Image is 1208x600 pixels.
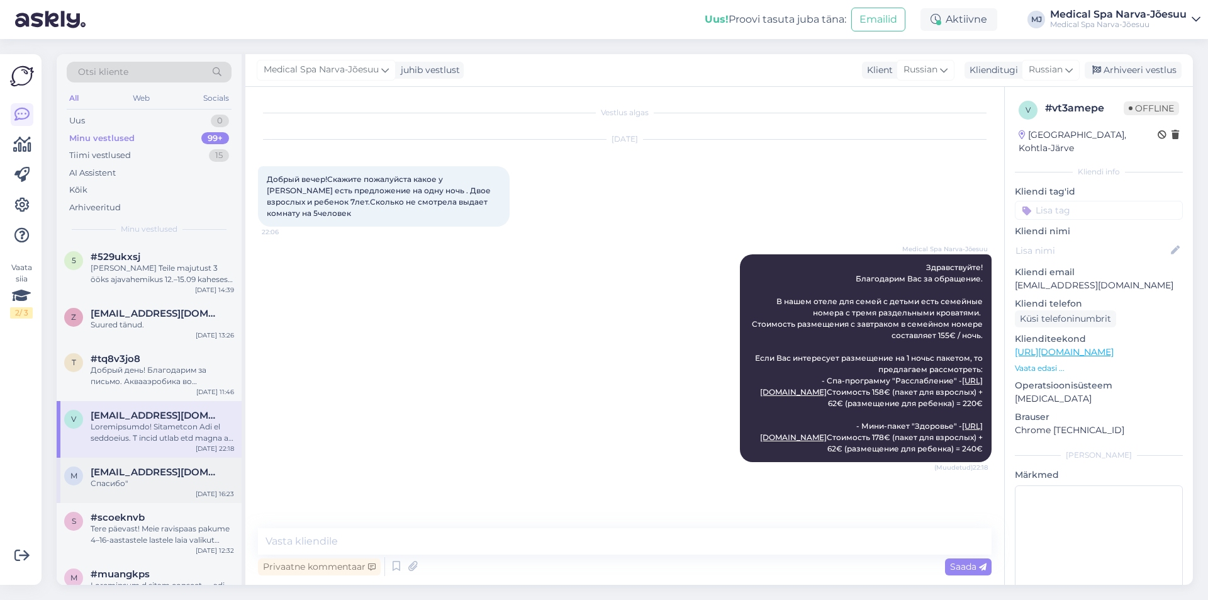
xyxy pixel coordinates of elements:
div: [DATE] 16:23 [196,489,234,499]
span: v [1026,105,1031,115]
div: AI Assistent [69,167,116,179]
div: Tere päevast! Meie ravispaas pakume 4–16-aastastele lastele laia valikut tervistavaid protseduure... [91,523,234,546]
div: [DATE] 12:32 [196,546,234,555]
div: Спасибо" [91,478,234,489]
span: Otsi kliente [78,65,128,79]
span: t [72,358,76,367]
span: zoja.mandla@mail.ee [91,308,221,319]
div: Arhiveeri vestlus [1085,62,1182,79]
span: Здравствуйте! Благодарим Вас за обращение. В нашем отеле для семей с детьми есть семейные номера ... [752,263,985,453]
span: m [70,573,77,582]
span: mariia.timofeeva.13@gmail.com [91,467,221,478]
p: Vaata edasi ... [1015,363,1183,374]
div: Proovi tasuta juba täna: [705,12,846,27]
p: Kliendi email [1015,266,1183,279]
div: Arhiveeritud [69,201,121,214]
span: s [72,516,76,526]
div: [GEOGRAPHIC_DATA], Kohtla-Järve [1019,128,1158,155]
div: Minu vestlused [69,132,135,145]
b: Uus! [705,13,729,25]
div: 15 [209,149,229,162]
span: #muangkps [91,569,150,580]
span: Russian [903,63,937,77]
div: Добрый день! Благодарим за письмо. Аквааэробика во внутреннем бассейне с 11:30. Тренировки проход... [91,365,234,387]
span: vladimirovna76@bk.ru [91,410,221,421]
img: Askly Logo [10,64,34,88]
div: juhib vestlust [396,64,460,77]
div: [PERSON_NAME] Teile majutust 3 ööks ajavahemikus 12.–15.09 kaheses standardtoas. Majutuse hind: 6... [91,263,234,285]
a: [URL][DOMAIN_NAME] [1015,346,1114,358]
div: [DATE] 13:26 [196,331,234,340]
div: [DATE] 22:18 [196,444,234,453]
div: All [67,90,81,106]
div: Kõik [69,184,87,196]
div: Vaata siia [10,262,33,319]
p: Kliendi telefon [1015,297,1183,310]
div: [DATE] 11:46 [196,387,234,397]
div: [DATE] 14:39 [195,285,234,295]
span: Добрый вечер!Скажите пожалуйста какое у [PERSON_NAME] есть предложение на одну ночь . Двое взросл... [267,174,493,218]
div: Medical Spa Narva-Jõesuu [1050,9,1187,20]
input: Lisa tag [1015,201,1183,220]
div: Uus [69,115,85,127]
span: #scoeknvb [91,512,145,523]
div: MJ [1027,11,1045,28]
span: z [71,312,76,322]
span: Offline [1124,101,1179,115]
p: Kliendi nimi [1015,225,1183,238]
a: Medical Spa Narva-JõesuuMedical Spa Narva-Jõesuu [1050,9,1200,30]
input: Lisa nimi [1015,244,1168,258]
div: Web [130,90,152,106]
p: Märkmed [1015,468,1183,482]
div: 99+ [201,132,229,145]
div: Socials [201,90,232,106]
span: 5 [72,256,76,265]
div: Vestlus algas [258,107,992,118]
div: Loremipsumdo! Sitametcon Adi el seddoeius. T incid utlab etd magna a enimad mini veniamqu nostru ... [91,421,234,444]
span: 22:06 [262,227,309,237]
div: # vt3amepe [1045,101,1124,116]
span: Russian [1029,63,1063,77]
p: Operatsioonisüsteem [1015,379,1183,392]
div: Klient [862,64,893,77]
div: Medical Spa Narva-Jõesuu [1050,20,1187,30]
span: #tq8v3jo8 [91,353,140,365]
div: 0 [211,115,229,127]
span: #529ukxsj [91,251,140,263]
div: [DATE] [258,133,992,145]
span: m [70,471,77,480]
p: Chrome [TECHNICAL_ID] [1015,424,1183,437]
span: v [71,414,76,424]
span: Saada [950,561,987,572]
p: [EMAIL_ADDRESS][DOMAIN_NAME] [1015,279,1183,292]
span: Minu vestlused [121,224,177,235]
div: Küsi telefoninumbrit [1015,310,1116,327]
div: Aktiivne [920,8,997,31]
div: Privaatne kommentaar [258,558,381,575]
div: 2 / 3 [10,307,33,319]
span: Medical Spa Narva-Jõesuu [264,63,379,77]
span: (Muudetud) 22:18 [934,463,988,472]
button: Emailid [851,8,905,31]
p: Brauser [1015,410,1183,424]
p: Klienditeekond [1015,332,1183,346]
div: Kliendi info [1015,166,1183,178]
div: [PERSON_NAME] [1015,450,1183,461]
div: Suured tänud. [91,319,234,331]
span: Medical Spa Narva-Jõesuu [902,244,988,254]
p: [MEDICAL_DATA] [1015,392,1183,405]
div: Klienditugi [965,64,1018,77]
div: Tiimi vestlused [69,149,131,162]
p: Kliendi tag'id [1015,185,1183,198]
